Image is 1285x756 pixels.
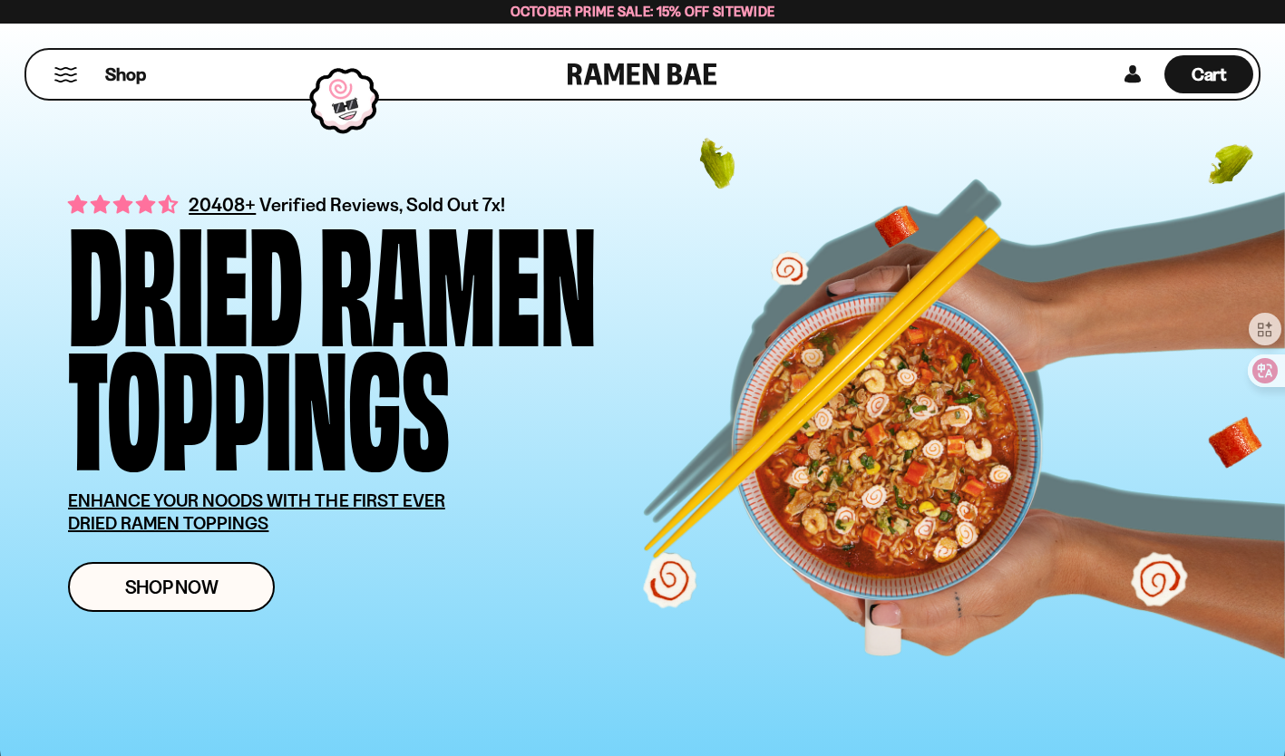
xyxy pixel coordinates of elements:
[54,67,78,82] button: Mobile Menu Trigger
[511,3,775,20] span: October Prime Sale: 15% off Sitewide
[68,489,445,534] u: ENHANCE YOUR NOODS WITH THE FIRST EVER DRIED RAMEN TOPPINGS
[68,338,450,462] div: Toppings
[1192,63,1227,85] span: Cart
[1164,50,1253,99] div: Cart
[319,214,597,338] div: Ramen
[125,577,219,596] span: Shop Now
[105,63,146,87] span: Shop
[68,562,275,612] a: Shop Now
[105,55,146,93] a: Shop
[68,214,303,338] div: Dried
